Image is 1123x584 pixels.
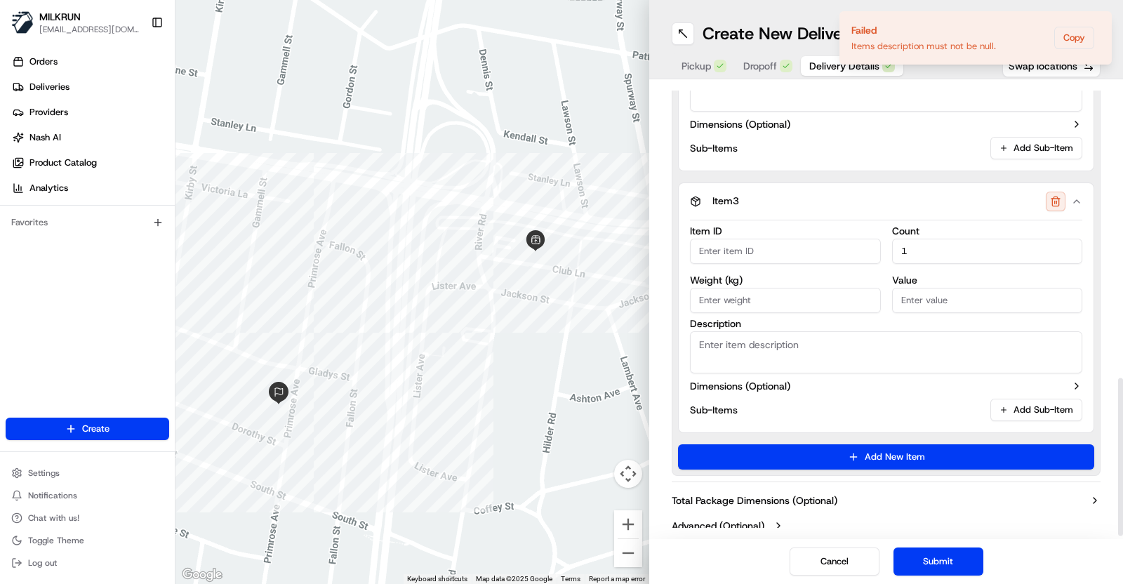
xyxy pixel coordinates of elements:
h1: Create New Delivery [703,22,858,45]
label: Value [892,275,1083,285]
button: Cancel [790,547,879,576]
button: Chat with us! [6,508,169,528]
label: Dimensions (Optional) [690,117,790,131]
button: Item3 [679,183,1094,220]
input: Enter count [892,239,1083,264]
button: Keyboard shortcuts [407,574,467,584]
label: Sub-Items [690,141,738,155]
button: Settings [6,463,169,483]
a: Report a map error [589,575,645,583]
span: Dropoff [743,59,777,73]
div: Item3 [679,220,1094,432]
button: MILKRUN [39,10,81,24]
button: Advanced (Optional) [672,519,1101,533]
label: Advanced (Optional) [672,519,764,533]
span: Providers [29,106,68,119]
span: Item 3 [712,195,739,208]
button: MILKRUNMILKRUN[EMAIL_ADDRESS][DOMAIN_NAME] [6,6,145,39]
a: Product Catalog [6,152,175,174]
label: Total Package Dimensions (Optional) [672,493,837,507]
button: Log out [6,553,169,573]
a: Deliveries [6,76,175,98]
button: Toggle Theme [6,531,169,550]
label: Count [892,226,1083,236]
button: Create [6,418,169,440]
button: Add Sub-Item [990,137,1082,159]
span: Orders [29,55,58,68]
button: Zoom out [614,539,642,567]
button: [EMAIL_ADDRESS][DOMAIN_NAME] [39,24,140,35]
span: Analytics [29,182,68,194]
img: Google [179,566,225,584]
span: Settings [28,467,60,479]
a: Terms (opens in new tab) [561,575,580,583]
button: Add New Item [678,444,1094,470]
button: Total Package Dimensions (Optional) [672,493,1101,507]
button: Zoom in [614,510,642,538]
input: Enter weight [690,288,881,313]
input: Enter item ID [690,239,881,264]
button: Submit [893,547,983,576]
label: Sub-Items [690,403,738,417]
span: Deliveries [29,81,69,93]
span: Create [82,423,109,435]
div: Items description must not be null. [851,40,996,53]
div: Failed [851,23,996,37]
a: Nash AI [6,126,175,149]
button: Copy [1054,27,1094,49]
a: Analytics [6,177,175,199]
button: Notifications [6,486,169,505]
img: MILKRUN [11,11,34,34]
a: Providers [6,101,175,124]
a: Orders [6,51,175,73]
button: Dimensions (Optional) [690,117,1082,131]
span: Log out [28,557,57,569]
label: Description [690,319,1082,328]
span: Product Catalog [29,157,97,169]
input: Enter value [892,288,1083,313]
span: Pickup [682,59,711,73]
span: Chat with us! [28,512,79,524]
button: Dimensions (Optional) [690,379,1082,393]
span: Map data ©2025 Google [476,575,552,583]
textarea: PackageItem_2 [690,69,1082,112]
a: Open this area in Google Maps (opens a new window) [179,566,225,584]
div: Favorites [6,211,169,234]
button: Add Sub-Item [990,399,1082,421]
span: Notifications [28,490,77,501]
span: Nash AI [29,131,61,144]
label: Dimensions (Optional) [690,379,790,393]
label: Item ID [690,226,881,236]
span: Delivery Details [809,59,879,73]
label: Weight ( kg ) [690,275,881,285]
span: Toggle Theme [28,535,84,546]
button: Map camera controls [614,460,642,488]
